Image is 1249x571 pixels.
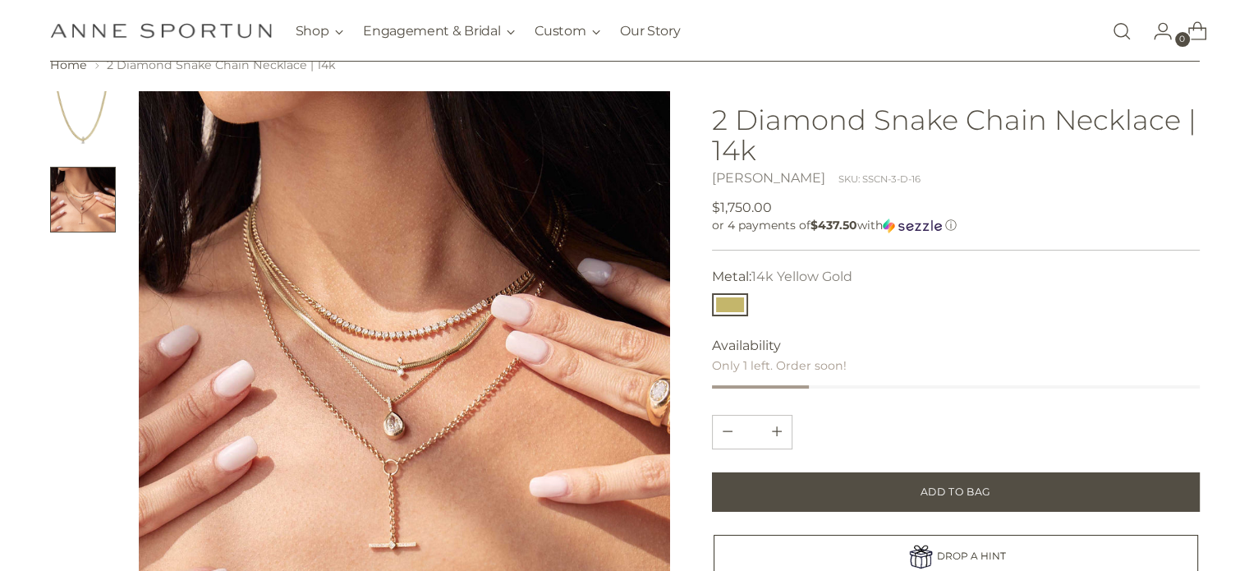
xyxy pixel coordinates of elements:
span: Availability [712,336,781,356]
div: SKU: SSCN-3-D-16 [838,173,921,186]
button: 14k Yellow Gold [712,293,748,316]
span: Add to Bag [920,485,990,500]
label: Metal: [712,267,852,287]
span: 2 Diamond Snake Chain Necklace | 14k [107,58,335,72]
button: Add product quantity [713,416,742,449]
a: [PERSON_NAME] [712,170,825,186]
div: or 4 payments of with [712,218,1200,233]
button: Subtract product quantity [762,416,792,449]
span: DROP A HINT [937,550,1006,562]
input: Product quantity [732,416,772,449]
span: 14k Yellow Gold [751,269,852,284]
div: or 4 payments of$437.50withSezzle Click to learn more about Sezzle [712,218,1200,233]
span: 0 [1175,32,1190,47]
button: Shop [296,13,344,49]
span: $1,750.00 [712,198,772,218]
a: Open cart modal [1174,15,1207,48]
h1: 2 Diamond Snake Chain Necklace | 14k [712,104,1200,165]
a: Open search modal [1105,15,1138,48]
button: Add to Bag [712,472,1200,512]
img: Sezzle [883,219,942,233]
a: Anne Sportun Fine Jewellery [50,23,272,39]
a: Home [50,58,87,72]
button: Custom [535,13,600,49]
button: Change image to image 1 [50,91,116,157]
span: $437.50 [810,218,857,233]
button: Engagement & Bridal [363,13,515,49]
a: Go to the account page [1140,15,1173,48]
button: Change image to image 2 [50,167,116,233]
span: Only 1 left. Order soon! [712,358,847,373]
nav: breadcrumbs [50,57,1200,74]
a: Our Story [620,13,680,49]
